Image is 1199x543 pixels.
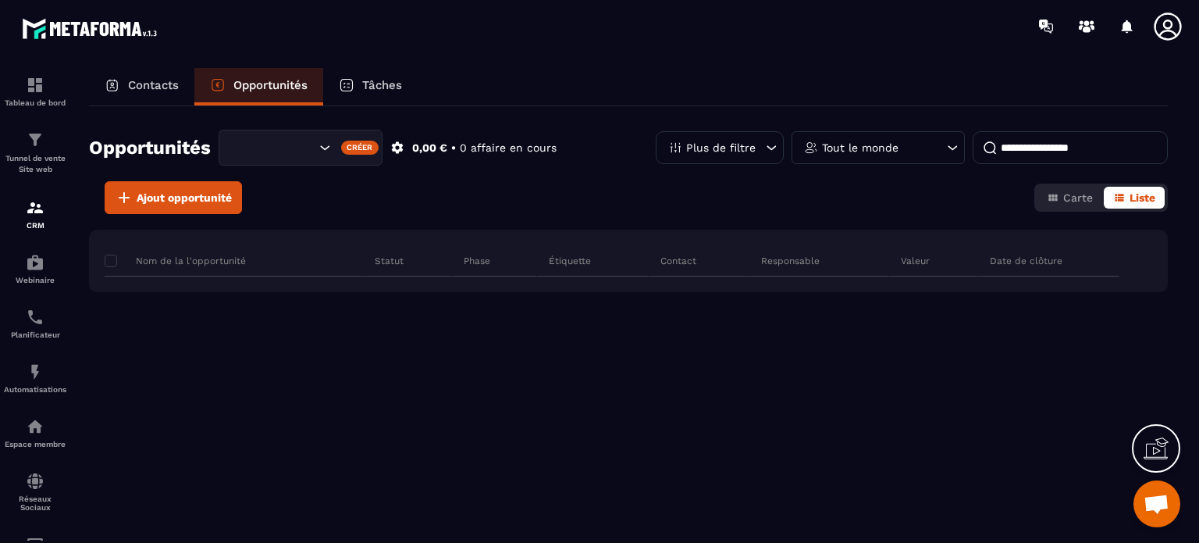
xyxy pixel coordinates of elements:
[4,187,66,241] a: formationformationCRM
[549,255,591,267] p: Étiquette
[105,255,246,267] p: Nom de la l'opportunité
[26,363,44,381] img: automations
[1063,191,1093,204] span: Carte
[4,64,66,119] a: formationformationTableau de bord
[362,78,402,92] p: Tâches
[990,255,1062,267] p: Date de clôture
[26,472,44,491] img: social-network
[1133,480,1180,527] div: Ouvrir le chat
[4,296,66,351] a: schedulerschedulerPlanificateur
[660,255,696,267] p: Contact
[26,417,44,436] img: automations
[1037,187,1102,209] button: Carte
[4,241,66,296] a: automationsautomationsWebinaire
[233,139,315,156] input: Search for option
[412,141,447,155] p: 0,00 €
[128,78,179,92] p: Contacts
[26,198,44,217] img: formation
[464,255,490,267] p: Phase
[4,351,66,405] a: automationsautomationsAutomatisations
[460,141,557,155] p: 0 affaire en cours
[375,255,404,267] p: Statut
[4,276,66,284] p: Webinaire
[105,181,242,214] button: Ajout opportunité
[4,405,66,460] a: automationsautomationsEspace membre
[4,495,66,512] p: Réseaux Sociaux
[194,68,323,105] a: Opportunités
[26,308,44,327] img: scheduler
[4,330,66,339] p: Planificateur
[822,142,898,153] p: Tout le monde
[26,76,44,95] img: formation
[901,255,930,267] p: Valeur
[219,130,382,166] div: Search for option
[4,153,66,175] p: Tunnel de vente Site web
[341,141,379,155] div: Créer
[323,68,418,105] a: Tâches
[26,130,44,149] img: formation
[137,190,232,205] span: Ajout opportunité
[451,141,456,155] p: •
[22,14,162,43] img: logo
[1104,187,1165,209] button: Liste
[4,460,66,523] a: social-networksocial-networkRéseaux Sociaux
[4,98,66,107] p: Tableau de bord
[233,78,308,92] p: Opportunités
[4,440,66,448] p: Espace membre
[4,119,66,187] a: formationformationTunnel de vente Site web
[4,221,66,230] p: CRM
[4,385,66,394] p: Automatisations
[686,142,756,153] p: Plus de filtre
[89,132,211,163] h2: Opportunités
[1130,191,1155,204] span: Liste
[761,255,820,267] p: Responsable
[89,68,194,105] a: Contacts
[26,253,44,272] img: automations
